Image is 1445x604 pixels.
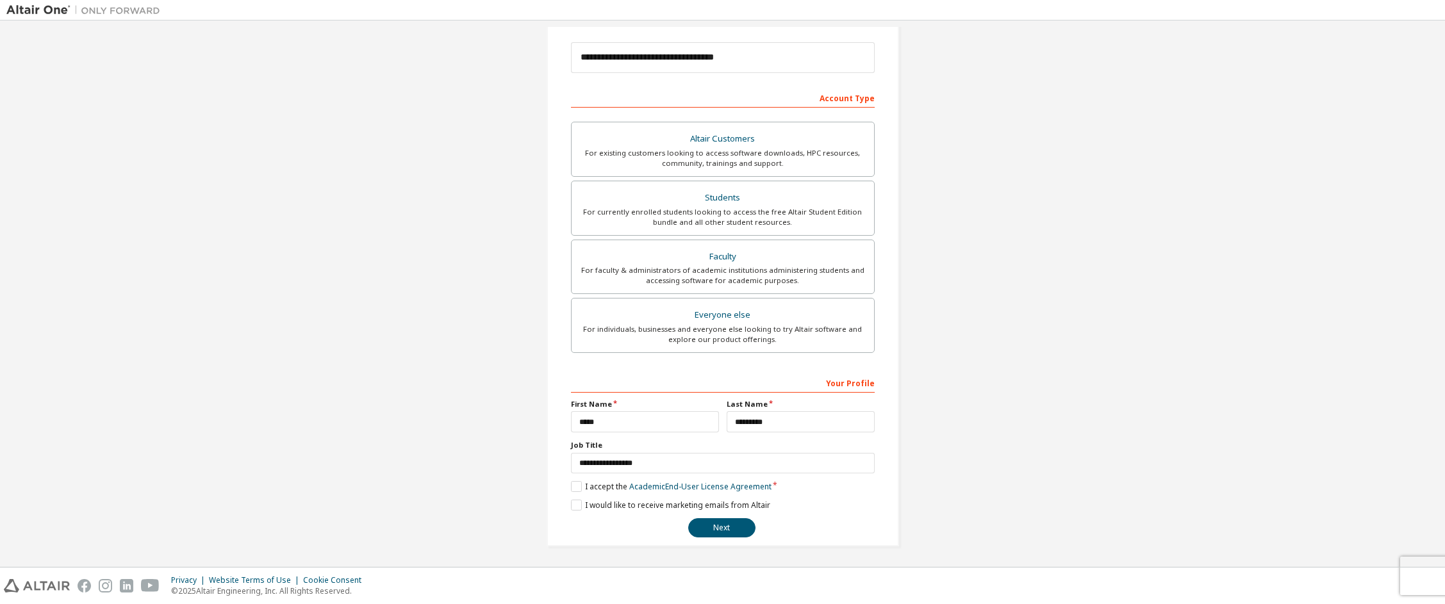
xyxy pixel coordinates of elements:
div: Cookie Consent [303,575,369,585]
div: Website Terms of Use [209,575,303,585]
label: Job Title [571,440,875,450]
div: Students [579,189,866,207]
label: First Name [571,399,719,409]
img: instagram.svg [99,579,112,592]
img: Altair One [6,4,167,17]
div: Everyone else [579,306,866,324]
div: Altair Customers [579,130,866,148]
p: © 2025 Altair Engineering, Inc. All Rights Reserved. [171,585,369,596]
label: Last Name [727,399,875,409]
img: youtube.svg [141,579,160,592]
a: Academic End-User License Agreement [629,481,772,492]
div: For existing customers looking to access software downloads, HPC resources, community, trainings ... [579,148,866,168]
div: Account Type [571,87,875,108]
div: For currently enrolled students looking to access the free Altair Student Edition bundle and all ... [579,207,866,227]
div: Privacy [171,575,209,585]
img: facebook.svg [78,579,91,592]
div: Faculty [579,248,866,266]
img: linkedin.svg [120,579,133,592]
div: Your Profile [571,372,875,393]
label: I would like to receive marketing emails from Altair [571,500,770,510]
img: altair_logo.svg [4,579,70,592]
div: For faculty & administrators of academic institutions administering students and accessing softwa... [579,265,866,286]
div: For individuals, businesses and everyone else looking to try Altair software and explore our prod... [579,324,866,345]
label: I accept the [571,481,772,492]
button: Next [688,518,756,537]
